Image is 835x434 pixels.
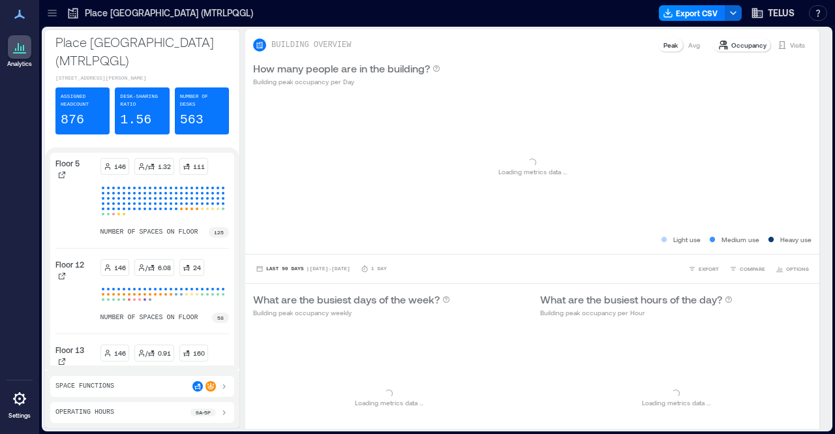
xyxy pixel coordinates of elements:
[253,307,450,318] p: Building peak occupancy weekly
[158,262,171,273] p: 6.08
[180,93,224,108] p: Number of Desks
[100,313,198,323] p: number of spaces on floor
[158,348,171,358] p: 0.91
[145,262,147,273] p: /
[55,345,84,355] p: Floor 13
[498,166,567,177] p: Loading metrics data ...
[253,262,353,275] button: Last 90 Days |[DATE]-[DATE]
[196,409,211,416] p: 9a - 5p
[663,40,678,50] p: Peak
[740,265,765,273] span: COMPARE
[747,3,798,23] button: TELUS
[271,40,351,50] p: BUILDING OVERVIEW
[790,40,805,50] p: Visits
[100,227,198,238] p: number of spaces on floor
[731,40,767,50] p: Occupancy
[180,111,204,129] p: 563
[371,265,387,273] p: 1 Day
[193,348,205,358] p: 160
[786,265,809,273] span: OPTIONS
[55,33,229,69] p: Place [GEOGRAPHIC_DATA] (MTRLPQGL)
[214,228,224,236] p: 125
[193,262,201,273] p: 24
[768,7,795,20] span: TELUS
[120,93,164,108] p: Desk-sharing ratio
[55,74,229,82] p: [STREET_ADDRESS][PERSON_NAME]
[699,265,719,273] span: EXPORT
[145,348,147,358] p: /
[253,292,440,307] p: What are the busiest days of the week?
[217,314,224,322] p: 58
[253,61,430,76] p: How many people are in the building?
[253,76,440,87] p: Building peak occupancy per Day
[686,262,721,275] button: EXPORT
[540,292,722,307] p: What are the busiest hours of the day?
[61,93,104,108] p: Assigned Headcount
[642,397,710,408] p: Loading metrics data ...
[120,111,151,129] p: 1.56
[145,161,147,172] p: /
[355,397,423,408] p: Loading metrics data ...
[55,407,114,418] p: Operating Hours
[721,234,759,245] p: Medium use
[193,161,205,172] p: 111
[780,234,812,245] p: Heavy use
[158,161,171,172] p: 1.32
[114,348,126,358] p: 146
[55,381,114,392] p: Space Functions
[3,31,36,72] a: Analytics
[727,262,768,275] button: COMPARE
[114,161,126,172] p: 146
[540,307,733,318] p: Building peak occupancy per Hour
[773,262,812,275] button: OPTIONS
[55,259,84,270] p: Floor 12
[114,262,126,273] p: 146
[673,234,701,245] p: Light use
[4,383,35,424] a: Settings
[8,412,31,420] p: Settings
[55,158,80,168] p: Floor 5
[61,111,84,129] p: 876
[659,5,725,21] button: Export CSV
[688,40,700,50] p: Avg
[7,60,32,68] p: Analytics
[85,7,253,20] p: Place [GEOGRAPHIC_DATA] (MTRLPQGL)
